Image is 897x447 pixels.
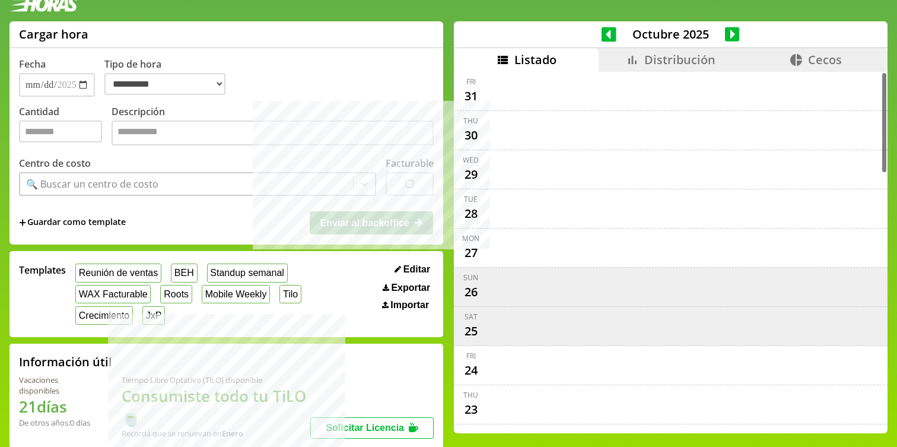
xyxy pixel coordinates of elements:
[19,216,126,229] span: +Guardar como template
[19,157,91,170] label: Centro de costo
[616,26,725,42] span: Octubre 2025
[104,58,235,97] label: Tipo de hora
[19,417,93,428] div: De otros años: 0 días
[462,283,481,302] div: 26
[463,116,478,126] div: Thu
[207,264,288,282] button: Standup semanal
[19,396,93,417] h1: 21 días
[463,429,479,439] div: Wed
[19,354,112,370] h2: Información útil
[391,283,430,293] span: Exportar
[310,417,434,439] button: Solicitar Licencia
[466,351,476,361] div: Fri
[122,428,311,439] div: Recordá que se renuevan en
[462,400,481,419] div: 23
[462,322,481,341] div: 25
[19,216,26,229] span: +
[326,423,404,433] span: Solicitar Licencia
[462,233,479,243] div: Mon
[454,72,888,432] div: scrollable content
[142,306,165,325] button: JxP
[462,87,481,106] div: 31
[122,385,311,428] h1: Consumiste todo tu TiLO 🍵
[462,243,481,262] div: 27
[466,77,476,87] div: Fri
[19,105,112,148] label: Cantidad
[462,126,481,145] div: 30
[463,155,479,165] div: Wed
[644,52,715,68] span: Distribución
[75,285,151,303] button: WAX Facturable
[514,52,556,68] span: Listado
[26,177,158,191] div: 🔍 Buscar un centro de costo
[171,264,198,282] button: BEH
[462,361,481,380] div: 24
[222,428,243,439] b: Enero
[462,204,481,223] div: 28
[112,121,434,145] textarea: Descripción
[279,285,301,303] button: Tilo
[202,285,270,303] button: Mobile Weekly
[379,282,434,294] button: Exportar
[403,264,430,275] span: Editar
[160,285,192,303] button: Roots
[464,194,478,204] div: Tue
[75,306,133,325] button: Crecimiento
[19,58,46,71] label: Fecha
[463,272,478,283] div: Sun
[112,105,434,148] label: Descripción
[462,165,481,184] div: 29
[19,26,88,42] h1: Cargar hora
[391,264,434,275] button: Editar
[75,264,161,282] button: Reunión de ventas
[19,375,93,396] div: Vacaciones disponibles
[463,390,478,400] div: Thu
[104,73,225,95] select: Tipo de hora
[19,121,102,142] input: Cantidad
[808,52,842,68] span: Cecos
[19,264,66,277] span: Templates
[390,300,429,310] span: Importar
[122,375,311,385] div: Tiempo Libre Optativo (TiLO) disponible
[465,312,478,322] div: Sat
[386,157,434,170] label: Facturable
